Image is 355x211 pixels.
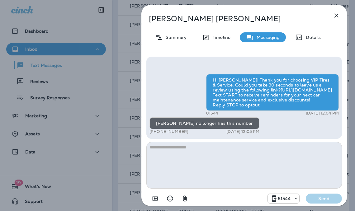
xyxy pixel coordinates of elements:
[303,35,321,40] p: Details
[149,117,259,129] div: [PERSON_NAME] no longer has this number
[206,111,218,116] p: 81544
[268,195,300,202] div: 81544
[164,192,176,205] button: Select an emoji
[206,74,339,111] div: Hi [PERSON_NAME]! Thank you for choosing VIP Tires & Service. Could you take 30 seconds to leave ...
[278,196,291,201] p: 81544
[306,111,339,116] p: [DATE] 12:04 PM
[226,129,259,134] p: [DATE] 12:05 PM
[149,129,188,134] p: [PHONE_NUMBER]
[149,192,161,205] button: Add in a premade template
[163,35,187,40] p: Summary
[149,14,319,23] p: [PERSON_NAME] [PERSON_NAME]
[210,35,230,40] p: Timeline
[253,35,280,40] p: Messaging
